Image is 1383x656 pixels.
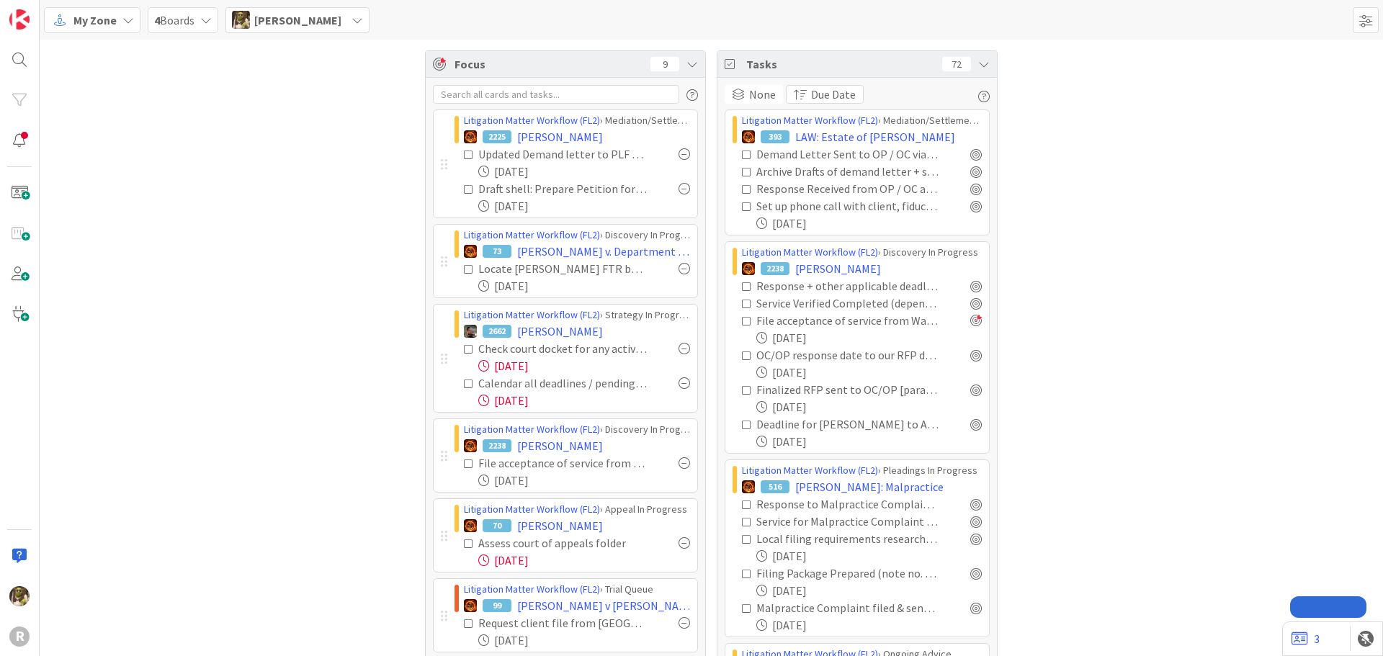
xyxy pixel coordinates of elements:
div: Response + other applicable deadlines calendared [756,277,939,295]
div: › Appeal In Progress [464,502,690,517]
div: Archive Drafts of demand letter + save final version in correspondence folder [756,163,939,180]
img: DG [9,586,30,606]
div: Malpractice Complaint filed & sent out for Service [paralegal] by [DATE] [756,599,939,616]
div: 2238 [761,262,789,275]
span: [PERSON_NAME] [517,323,603,340]
a: Litigation Matter Workflow (FL2) [742,114,878,127]
div: [DATE] [756,433,982,450]
a: Litigation Matter Workflow (FL2) [464,423,600,436]
a: Litigation Matter Workflow (FL2) [742,246,878,259]
img: TR [464,130,477,143]
div: › Mediation/Settlement in Progress [742,113,982,128]
div: [DATE] [478,472,690,489]
div: Response to Malpractice Complaint calendared & card next deadline updated [paralegal] [756,495,939,513]
div: Service Verified Completed (depends on service method) [756,295,939,312]
div: Draft shell: Prepare Petition for instructions asking that certain costs be allocated atty fees a... [478,180,647,197]
b: 4 [154,13,160,27]
div: › Discovery In Progress [464,228,690,243]
div: [DATE] [756,616,982,634]
span: [PERSON_NAME] v. Department of Human Services [517,243,690,260]
img: TR [464,439,477,452]
div: Assess court of appeals folder [478,534,647,552]
div: Request client file from [GEOGRAPHIC_DATA] and Linn County Sheriffs Dept from 2015-present [478,614,647,632]
div: 72 [942,57,971,71]
a: 3 [1292,630,1320,647]
div: [DATE] [756,215,982,232]
div: 2238 [483,439,511,452]
div: › Discovery In Progress [742,245,982,260]
div: Locate [PERSON_NAME] FTR before phone call on 9/15 [478,260,647,277]
div: File acceptance of service from Wang & [PERSON_NAME] [478,454,647,472]
div: › Trial Queue [464,582,690,597]
a: Litigation Matter Workflow (FL2) [742,464,878,477]
div: [DATE] [478,197,690,215]
span: LAW: Estate of [PERSON_NAME] [795,128,955,145]
span: Boards [154,12,194,29]
div: 516 [761,480,789,493]
div: R [9,626,30,647]
span: Due Date [811,86,856,103]
span: [PERSON_NAME]: Malpractice [795,478,944,495]
div: › Pleadings In Progress [742,463,982,478]
span: Tasks [746,55,935,73]
div: [DATE] [478,357,690,374]
div: [DATE] [478,632,690,649]
div: Updated Demand letter to PLF re atty fees (see 9/2 email) [478,145,647,163]
div: Calendar all deadlines / pending hearings / etc. Update "Next Deadline" field on this card [478,374,647,392]
div: Service for Malpractice Complaint Verified Completed (depends on service method) [paralegal] [756,513,939,530]
span: Focus [455,55,639,73]
img: TR [742,262,755,275]
div: Demand Letter Sent to OP / OC via US Mail + Email [756,145,939,163]
span: None [749,86,776,103]
div: Set up phone call with client, fiduciary and her attorney (see 9/8 email) [756,197,939,215]
img: Visit kanbanzone.com [9,9,30,30]
img: TR [464,599,477,612]
button: Due Date [786,85,864,104]
img: TR [464,519,477,532]
div: 2662 [483,325,511,338]
div: Response Received from OP / OC and saved to file [756,180,939,197]
span: [PERSON_NAME] [795,260,881,277]
div: Finalized RFP sent to OC/OP [paralegal] [756,381,939,398]
a: Litigation Matter Workflow (FL2) [464,114,600,127]
div: Check court docket for any active cases: Pull all existing documents and put in case pleading fol... [478,340,647,357]
span: [PERSON_NAME] [517,517,603,534]
input: Search all cards and tasks... [433,85,679,104]
div: 70 [483,519,511,532]
span: [PERSON_NAME] [517,437,603,454]
span: [PERSON_NAME] [254,12,341,29]
div: › Discovery In Progress [464,422,690,437]
img: TR [742,480,755,493]
div: File acceptance of service from Wang & [PERSON_NAME] [756,312,939,329]
a: Litigation Matter Workflow (FL2) [464,308,600,321]
div: 9 [650,57,679,71]
div: OC/OP response date to our RFP docketed [paralegal] [756,346,939,364]
img: MW [464,325,477,338]
div: [DATE] [478,552,690,569]
img: TR [464,245,477,258]
span: My Zone [73,12,117,29]
div: [DATE] [478,163,690,180]
div: › Mediation/Settlement in Progress [464,113,690,128]
div: [DATE] [478,277,690,295]
div: [DATE] [478,392,690,409]
img: TR [742,130,755,143]
a: Litigation Matter Workflow (FL2) [464,503,600,516]
span: [PERSON_NAME] [517,128,603,145]
div: [DATE] [756,582,982,599]
div: [DATE] [756,398,982,415]
span: [PERSON_NAME] v [PERSON_NAME] [517,597,690,614]
div: Deadline for [PERSON_NAME] to Answer Complaint : [DATE] [756,415,939,433]
div: 393 [761,130,789,143]
div: [DATE] [756,329,982,346]
div: [DATE] [756,364,982,381]
div: 73 [483,245,511,258]
a: Litigation Matter Workflow (FL2) [464,583,600,596]
div: [DATE] [756,547,982,565]
img: DG [232,11,250,29]
div: Local filing requirements researched from [GEOGRAPHIC_DATA] [paralegal] [756,530,939,547]
div: 99 [483,599,511,612]
div: 2225 [483,130,511,143]
div: Filing Package Prepared (note no. of copies, cover sheet, etc.) + Filing Fee Noted [paralegal] [756,565,939,582]
a: Litigation Matter Workflow (FL2) [464,228,600,241]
